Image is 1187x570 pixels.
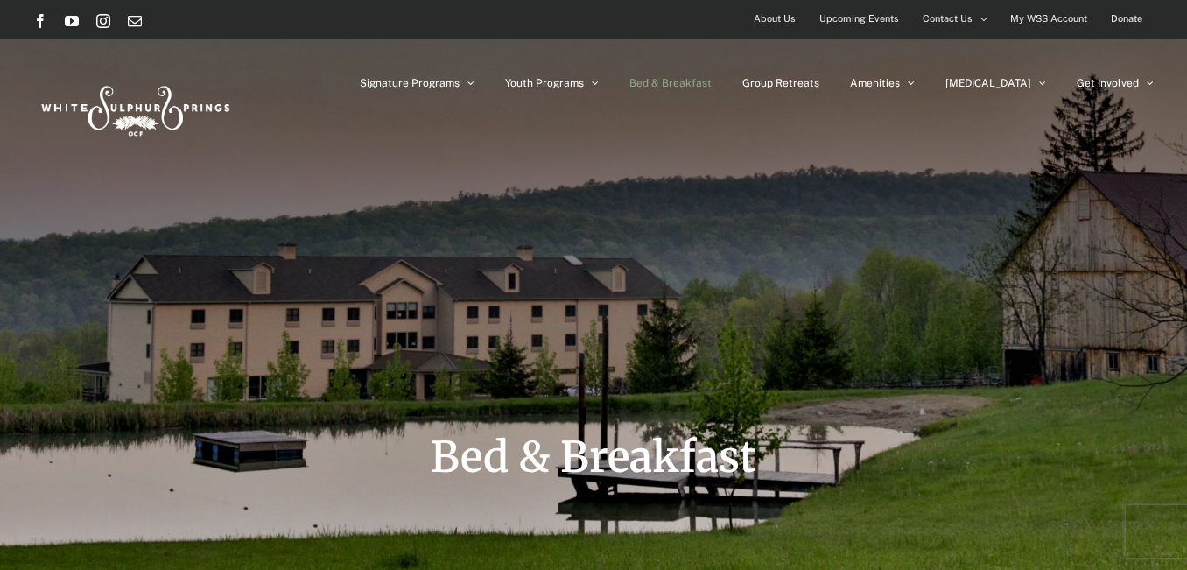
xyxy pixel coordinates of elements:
[945,78,1031,88] span: [MEDICAL_DATA]
[360,78,460,88] span: Signature Programs
[1010,6,1087,32] span: My WSS Account
[945,39,1046,127] a: [MEDICAL_DATA]
[65,14,79,28] a: YouTube
[742,39,819,127] a: Group Retreats
[1077,39,1154,127] a: Get Involved
[629,39,712,127] a: Bed & Breakfast
[923,6,973,32] span: Contact Us
[754,6,796,32] span: About Us
[128,14,142,28] a: Email
[505,78,584,88] span: Youth Programs
[1111,6,1142,32] span: Donate
[850,78,900,88] span: Amenities
[33,67,235,149] img: White Sulphur Springs Logo
[33,14,47,28] a: Facebook
[742,78,819,88] span: Group Retreats
[360,39,1154,127] nav: Main Menu
[1077,78,1139,88] span: Get Involved
[96,14,110,28] a: Instagram
[629,78,712,88] span: Bed & Breakfast
[505,39,599,127] a: Youth Programs
[819,6,899,32] span: Upcoming Events
[431,431,756,483] span: Bed & Breakfast
[850,39,915,127] a: Amenities
[360,39,474,127] a: Signature Programs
